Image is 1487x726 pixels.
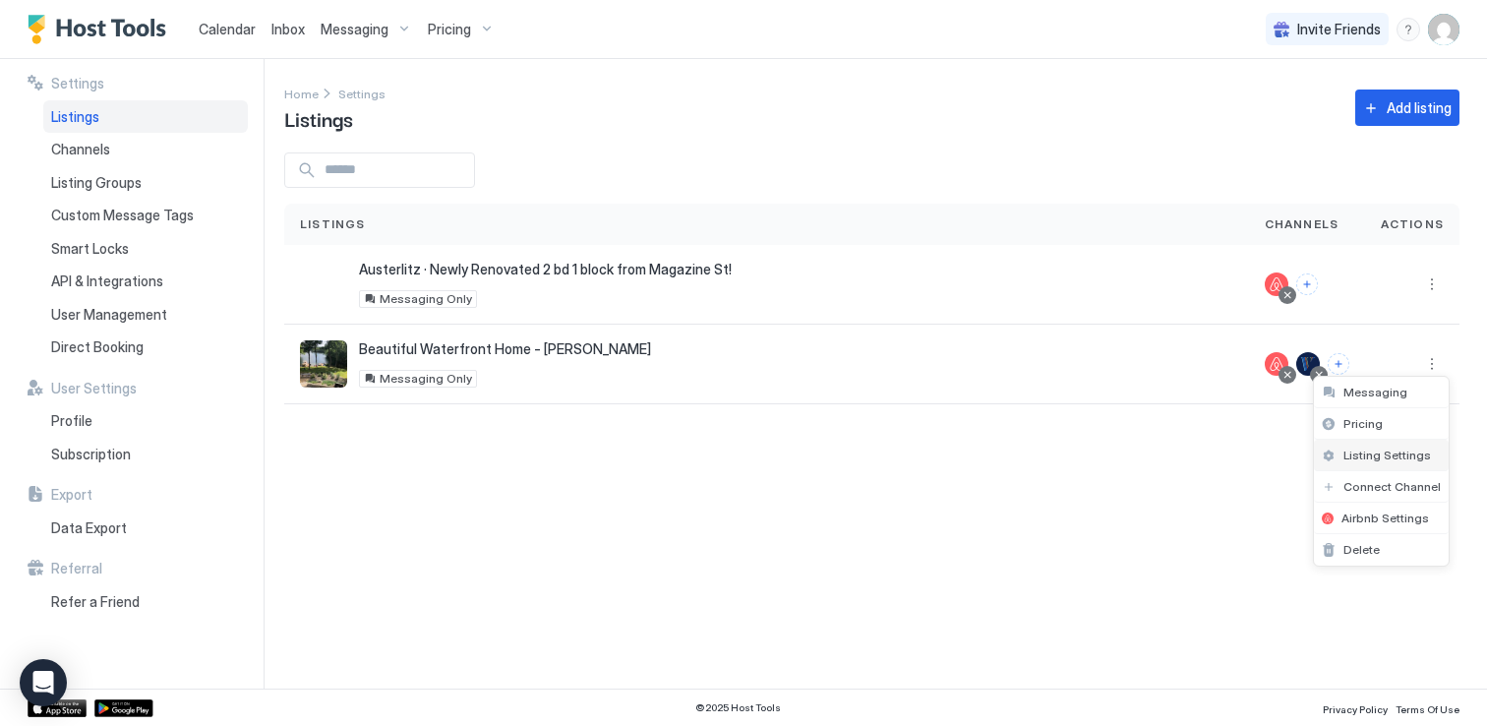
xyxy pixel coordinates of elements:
span: Messaging [1343,385,1407,399]
span: Delete [1343,542,1380,557]
div: Open Intercom Messenger [20,659,67,706]
span: Pricing [1343,416,1383,431]
span: Connect Channel [1343,479,1441,494]
span: Listing Settings [1343,448,1431,462]
span: Airbnb Settings [1341,511,1429,525]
